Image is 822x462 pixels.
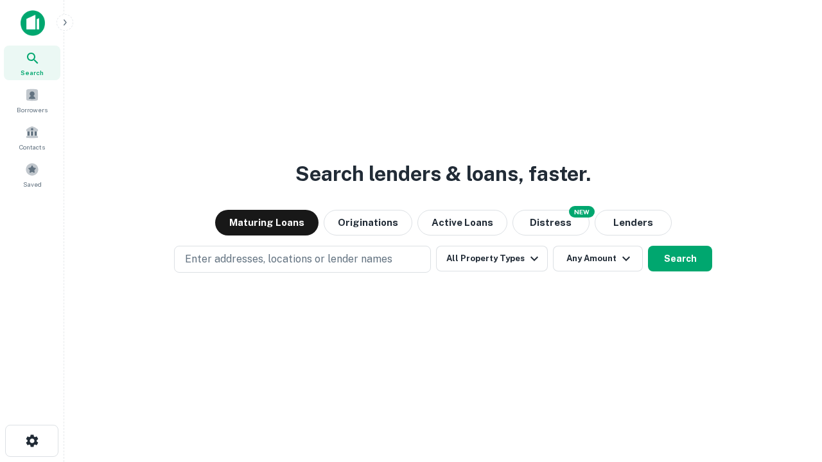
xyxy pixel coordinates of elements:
[648,246,712,271] button: Search
[512,210,590,235] button: Search distressed loans with lien and other non-mortgage details.
[21,67,44,78] span: Search
[17,105,48,115] span: Borrowers
[4,46,60,80] a: Search
[295,158,591,189] h3: Search lenders & loans, faster.
[215,210,319,235] button: Maturing Loans
[19,142,45,152] span: Contacts
[417,210,507,235] button: Active Loans
[4,83,60,117] a: Borrowers
[4,120,60,155] a: Contacts
[758,359,822,421] iframe: Chat Widget
[23,179,42,189] span: Saved
[174,246,431,273] button: Enter addresses, locations or lender names
[21,10,45,36] img: capitalize-icon.png
[553,246,643,271] button: Any Amount
[436,246,548,271] button: All Property Types
[569,206,595,218] div: NEW
[324,210,412,235] button: Originations
[4,157,60,192] a: Saved
[595,210,672,235] button: Lenders
[185,252,392,267] p: Enter addresses, locations or lender names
